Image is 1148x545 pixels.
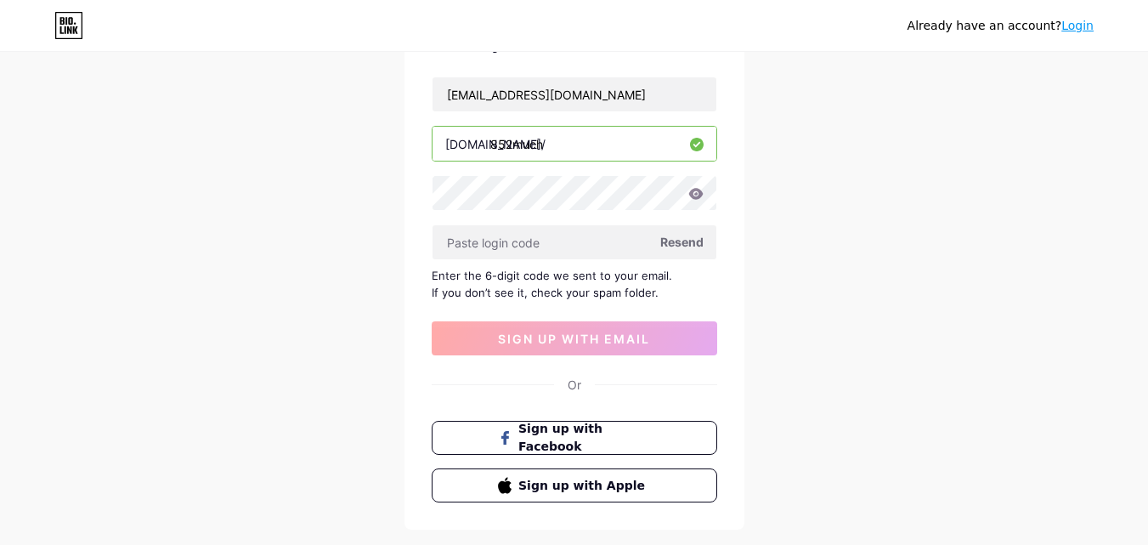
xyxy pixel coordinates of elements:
input: username [433,127,716,161]
input: Paste login code [433,225,716,259]
button: Sign up with Facebook [432,421,717,455]
span: Resend [660,233,704,251]
span: Sign up with Facebook [518,420,650,456]
input: Email [433,77,716,111]
div: Enter the 6-digit code we sent to your email. If you don’t see it, check your spam folder. [432,267,717,301]
a: Login [1061,19,1094,32]
div: Or [568,376,581,394]
span: Sign up with Apple [518,477,650,495]
div: Already have an account? [908,17,1094,35]
span: sign up with email [498,332,650,346]
button: sign up with email [432,321,717,355]
button: Sign up with Apple [432,468,717,502]
div: [DOMAIN_NAME]/ [445,135,546,153]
